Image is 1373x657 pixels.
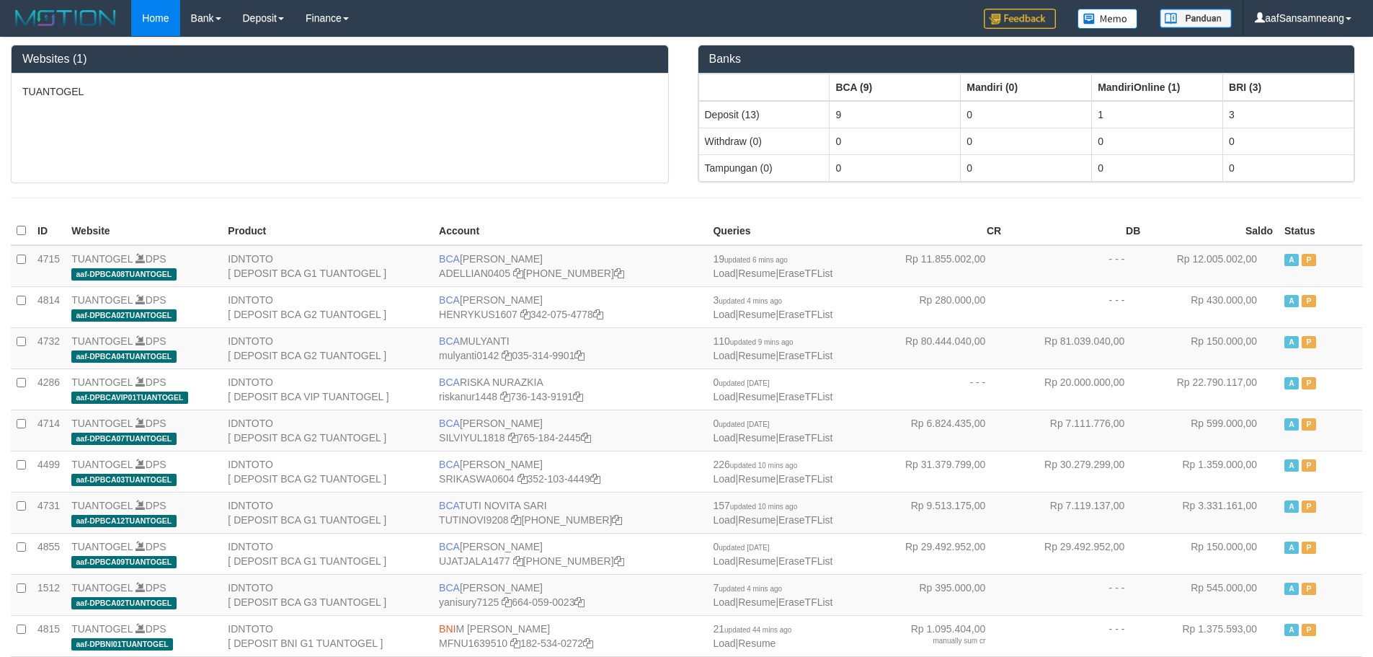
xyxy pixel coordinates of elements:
td: Rp 20.000.000,00 [1007,369,1146,410]
span: Active [1284,254,1299,266]
td: [PERSON_NAME] 765-184-2445 [433,410,707,451]
td: Rp 545.000,00 [1146,574,1279,615]
span: Active [1284,418,1299,431]
a: Resume [738,514,776,526]
a: TUANTOGEL [71,418,133,429]
td: [PERSON_NAME] 342-075-4778 [433,286,707,327]
td: 4499 [32,451,66,492]
a: EraseTFList [778,309,832,320]
td: Rp 11.855.002,00 [868,245,1007,287]
td: DPS [66,615,222,656]
a: Resume [738,555,776,567]
span: BCA [439,582,460,594]
td: DPS [66,327,222,369]
a: riskanur1448 [439,391,497,402]
a: Copy UJATJALA1477 to clipboard [513,555,523,567]
a: TUANTOGEL [71,335,133,347]
span: | | [713,376,832,402]
th: Website [66,217,222,245]
span: Active [1284,501,1299,513]
a: Copy 0353149901 to clipboard [574,350,585,361]
a: EraseTFList [778,432,832,444]
span: BNI [439,623,456,635]
a: TUTINOVI9208 [439,514,508,526]
a: TUANTOGEL [71,253,133,265]
td: Rp 81.039.040,00 [1007,327,1146,369]
td: 4286 [32,369,66,410]
td: IDNTOTO [ DEPOSIT BCA VIP TUANTOGEL ] [222,369,433,410]
span: BCA [439,541,460,552]
span: BCA [439,335,460,347]
span: aaf-DPBCA08TUANTOGEL [71,268,176,281]
a: Copy yanisury7125 to clipboard [502,596,512,608]
a: Load [713,638,735,649]
a: Resume [738,432,776,444]
span: 7 [713,582,782,594]
td: Rp 395.000,00 [868,574,1007,615]
td: Rp 1.359.000,00 [1146,451,1279,492]
img: panduan.png [1160,9,1232,28]
td: 0 [1092,128,1223,154]
span: | | [713,541,832,567]
td: IDNTOTO [ DEPOSIT BCA G2 TUANTOGEL ] [222,286,433,327]
a: Copy 5655032115 to clipboard [614,268,624,279]
a: Copy 1825340272 to clipboard [583,638,593,649]
span: aaf-DPBCA09TUANTOGEL [71,556,176,568]
span: updated 10 mins ago [730,503,797,511]
td: Rp 7.111.776,00 [1007,410,1146,451]
td: MULYANTI 035-314-9901 [433,327,707,369]
a: Copy SILVIYUL1818 to clipboard [508,432,518,444]
span: updated 4 mins ago [719,297,782,305]
th: Group: activate to sort column ascending [830,74,961,101]
span: aaf-DPBCA07TUANTOGEL [71,433,176,445]
span: Paused [1302,377,1316,389]
a: Load [713,596,735,608]
td: - - - [1007,245,1146,287]
td: Rp 80.444.040,00 [868,327,1007,369]
td: Tampungan (0) [698,154,830,181]
span: updated 9 mins ago [730,338,794,346]
span: BCA [439,294,460,306]
td: DPS [66,574,222,615]
span: 19 [713,253,787,265]
td: 4714 [32,410,66,451]
th: ID [32,217,66,245]
a: TUANTOGEL [71,500,133,511]
span: Active [1284,624,1299,636]
span: Active [1284,583,1299,595]
th: DB [1007,217,1146,245]
td: 4815 [32,615,66,656]
td: DPS [66,410,222,451]
a: EraseTFList [778,514,832,526]
td: Rp 29.492.952,00 [1007,533,1146,574]
span: Active [1284,377,1299,389]
span: | [713,623,791,649]
td: 4814 [32,286,66,327]
a: EraseTFList [778,268,832,279]
td: 1512 [32,574,66,615]
td: 4855 [32,533,66,574]
th: Product [222,217,433,245]
span: Paused [1302,418,1316,431]
span: updated 4 mins ago [719,585,782,593]
a: mulyanti0142 [439,350,499,361]
span: aaf-DPBCAVIP01TUANTOGEL [71,392,188,404]
span: Paused [1302,624,1316,636]
td: Rp 22.790.117,00 [1146,369,1279,410]
td: Rp 3.331.161,00 [1146,492,1279,533]
td: Deposit (13) [698,101,830,128]
td: DPS [66,286,222,327]
span: 110 [713,335,793,347]
span: Paused [1302,336,1316,348]
td: 0 [1223,154,1354,181]
span: Active [1284,459,1299,472]
a: Resume [738,473,776,485]
td: Rp 31.379.799,00 [868,451,1007,492]
span: aaf-DPBCA02TUANTOGEL [71,597,176,609]
img: MOTION_logo.png [11,7,120,29]
td: TUTI NOVITA SARI [PHONE_NUMBER] [433,492,707,533]
a: UJATJALA1477 [439,555,510,567]
span: Active [1284,336,1299,348]
a: Copy SRIKASWA0604 to clipboard [517,473,528,485]
a: Resume [738,268,776,279]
